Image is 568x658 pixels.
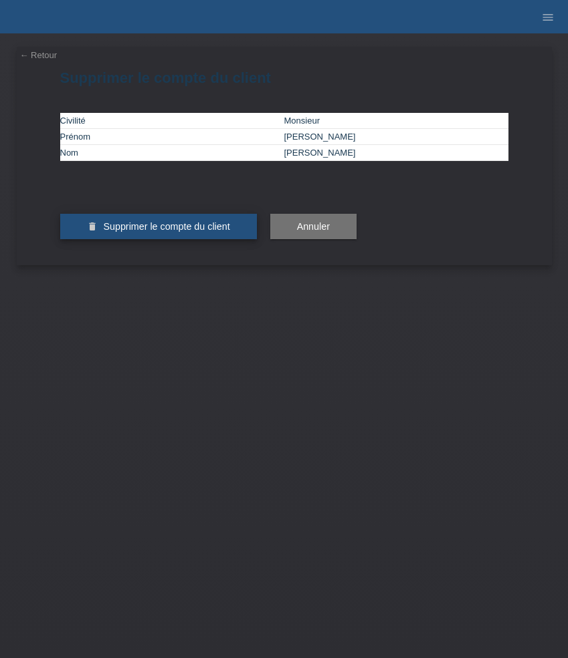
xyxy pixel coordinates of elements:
[87,221,98,232] i: delete
[541,11,555,24] i: menu
[60,69,508,86] h1: Supprimer le compte du client
[284,113,508,129] td: Monsieur
[270,214,357,239] button: Annuler
[60,129,284,145] td: Prénom
[297,221,330,232] span: Annuler
[60,214,257,239] button: delete Supprimer le compte du client
[284,145,508,161] td: [PERSON_NAME]
[103,221,229,232] span: Supprimer le compte du client
[284,129,508,145] td: [PERSON_NAME]
[535,13,561,21] a: menu
[60,113,284,129] td: Civilité
[60,145,284,161] td: Nom
[20,50,58,60] a: ← Retour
